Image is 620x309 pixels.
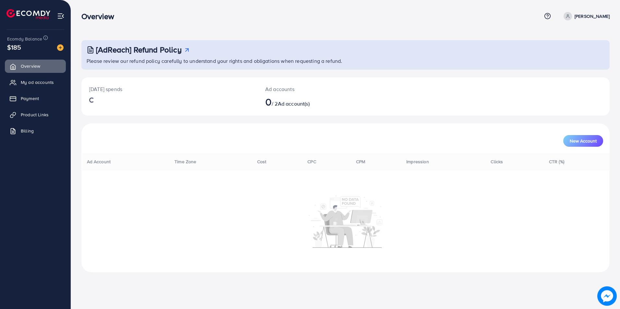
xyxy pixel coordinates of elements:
p: Ad accounts [265,85,382,93]
p: [DATE] spends [89,85,250,93]
h2: / 2 [265,96,382,108]
a: Product Links [5,108,66,121]
img: image [597,286,616,305]
h3: Overview [81,12,119,21]
h3: [AdReach] Refund Policy [96,45,182,54]
img: logo [6,9,50,19]
a: Billing [5,124,66,137]
a: My ad accounts [5,76,66,89]
p: Please review our refund policy carefully to understand your rights and obligations when requesti... [87,57,606,65]
span: Payment [21,95,39,102]
img: image [57,44,64,51]
span: Product Links [21,111,49,118]
span: 0 [265,94,272,109]
span: Billing [21,128,34,134]
a: Payment [5,92,66,105]
button: New Account [563,135,603,147]
span: New Account [570,139,597,143]
span: My ad accounts [21,79,54,86]
span: Ad account(s) [278,100,310,107]
a: Overview [5,60,66,73]
span: Ecomdy Balance [7,36,42,42]
a: [PERSON_NAME] [561,12,610,20]
span: Overview [21,63,40,69]
span: $185 [7,42,21,52]
p: [PERSON_NAME] [575,12,610,20]
img: menu [57,12,65,20]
